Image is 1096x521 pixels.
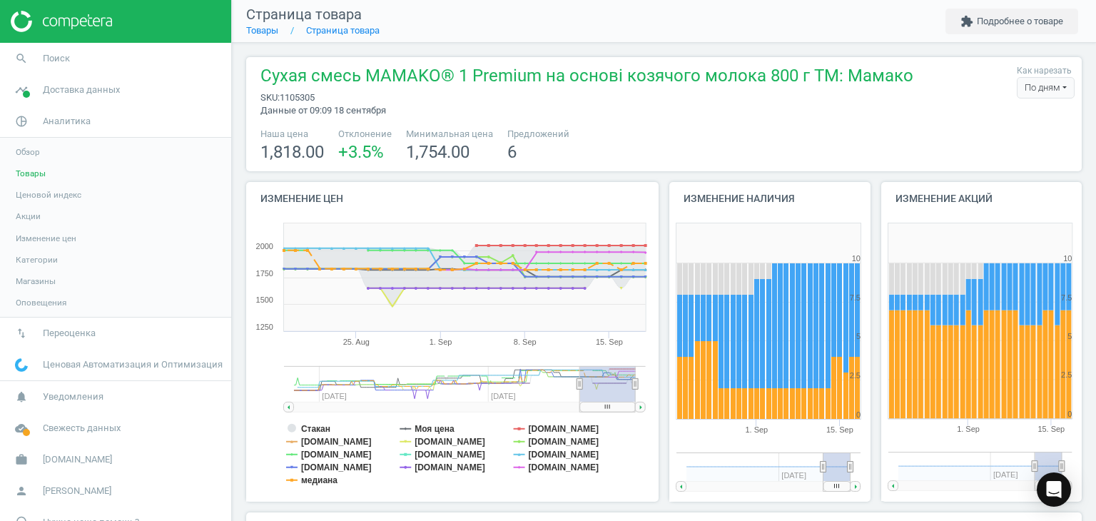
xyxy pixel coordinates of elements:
[1037,472,1071,507] div: Open Intercom Messenger
[1067,332,1072,340] text: 5
[8,108,35,135] i: pie_chart_outlined
[514,338,537,346] tspan: 8. Sep
[1061,293,1072,302] text: 7.5
[1037,425,1065,434] tspan: 15. Sep
[856,332,861,340] text: 5
[16,189,81,201] span: Ценовой индекс
[301,450,372,460] tspan: [DOMAIN_NAME]
[16,233,76,244] span: Изменение цен
[415,424,455,434] tspan: Моя цена
[256,242,273,251] text: 2000
[415,437,485,447] tspan: [DOMAIN_NAME]
[260,128,324,141] span: Наша цена
[8,45,35,72] i: search
[301,437,372,447] tspan: [DOMAIN_NAME]
[256,323,273,331] text: 1250
[8,477,35,505] i: person
[16,211,41,222] span: Акции
[260,142,324,162] span: 1,818.00
[406,128,493,141] span: Минимальная цена
[43,358,223,371] span: Ценовая Автоматизация и Оптимизация
[957,425,980,434] tspan: 1. Sep
[256,269,273,278] text: 1750
[430,338,452,346] tspan: 1. Sep
[43,115,91,128] span: Аналитика
[507,142,517,162] span: 6
[745,425,768,434] tspan: 1. Sep
[596,338,623,346] tspan: 15. Sep
[43,327,96,340] span: Переоценка
[8,76,35,103] i: timeline
[338,128,392,141] span: Отклонение
[8,320,35,347] i: swap_vert
[415,462,485,472] tspan: [DOMAIN_NAME]
[1017,77,1075,98] div: По дням
[301,424,330,434] tspan: Стакан
[246,25,278,36] a: Товары
[343,338,370,346] tspan: 25. Aug
[43,453,112,466] span: [DOMAIN_NAME]
[260,64,913,91] span: Сухая смесь MAMAKO® 1 Premium на основі козячого молока 800 г TM: Мамако
[850,371,861,380] text: 2.5
[256,295,273,304] text: 1500
[945,9,1078,34] button: extensionПодробнее о товаре
[301,475,338,485] tspan: медиана
[850,293,861,302] text: 7.5
[881,182,1082,216] h4: Изменение акций
[1017,65,1072,77] label: Как нарезать
[260,105,386,116] span: Данные от 09:09 18 сентября
[529,450,599,460] tspan: [DOMAIN_NAME]
[306,25,380,36] a: Страница товара
[415,450,485,460] tspan: [DOMAIN_NAME]
[43,485,111,497] span: [PERSON_NAME]
[406,142,470,162] span: 1,754.00
[16,275,56,287] span: Магазины
[16,254,58,265] span: Категории
[1063,254,1072,263] text: 10
[669,182,871,216] h4: Изменение наличия
[11,11,112,32] img: ajHJNr6hYgQAAAAASUVORK5CYII=
[301,462,372,472] tspan: [DOMAIN_NAME]
[16,297,66,308] span: Оповещения
[16,146,40,158] span: Обзор
[338,142,384,162] span: +3.5 %
[246,182,659,216] h4: Изменение цен
[1061,371,1072,380] text: 2.5
[43,84,120,96] span: Доставка данных
[15,358,28,372] img: wGWNvw8QSZomAAAAABJRU5ErkJggg==
[43,52,70,65] span: Поиск
[529,462,599,472] tspan: [DOMAIN_NAME]
[826,425,853,434] tspan: 15. Sep
[260,92,280,103] span: sku :
[280,92,315,103] span: 1105305
[16,168,46,179] span: Товары
[529,424,599,434] tspan: [DOMAIN_NAME]
[43,422,121,435] span: Свежесть данных
[8,446,35,473] i: work
[43,390,103,403] span: Уведомления
[246,6,362,23] span: Страница товара
[856,410,861,419] text: 0
[507,128,569,141] span: Предложений
[8,383,35,410] i: notifications
[960,15,973,28] i: extension
[1067,410,1072,419] text: 0
[8,415,35,442] i: cloud_done
[529,437,599,447] tspan: [DOMAIN_NAME]
[852,254,861,263] text: 10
